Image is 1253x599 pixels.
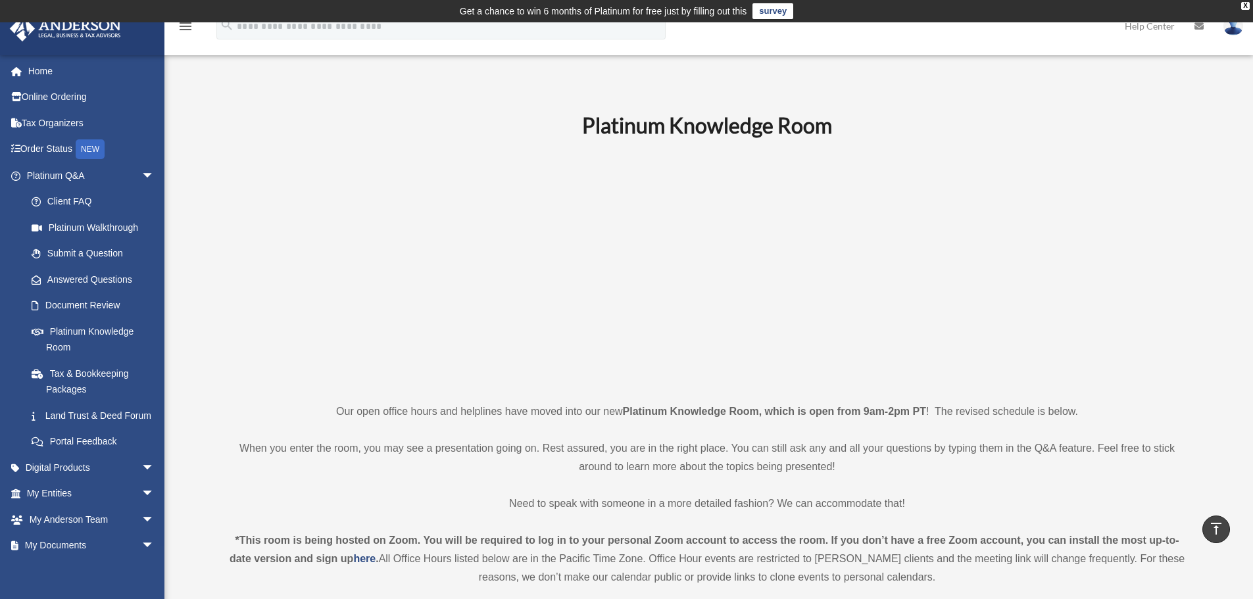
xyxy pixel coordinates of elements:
[18,293,174,319] a: Document Review
[226,439,1189,476] p: When you enter the room, you may see a presentation going on. Rest assured, you are in the right ...
[18,402,174,429] a: Land Trust & Deed Forum
[220,18,234,32] i: search
[141,162,168,189] span: arrow_drop_down
[9,481,174,507] a: My Entitiesarrow_drop_down
[376,553,378,564] strong: .
[752,3,793,19] a: survey
[18,189,174,215] a: Client FAQ
[9,110,174,136] a: Tax Organizers
[6,16,125,41] img: Anderson Advisors Platinum Portal
[178,23,193,34] a: menu
[510,156,904,378] iframe: 231110_Toby_KnowledgeRoom
[141,481,168,508] span: arrow_drop_down
[230,535,1179,564] strong: *This room is being hosted on Zoom. You will be required to log in to your personal Zoom account ...
[141,533,168,560] span: arrow_drop_down
[9,533,174,559] a: My Documentsarrow_drop_down
[18,429,174,455] a: Portal Feedback
[9,84,174,110] a: Online Ordering
[9,506,174,533] a: My Anderson Teamarrow_drop_down
[76,139,105,159] div: NEW
[178,18,193,34] i: menu
[460,3,747,19] div: Get a chance to win 6 months of Platinum for free just by filling out this
[141,454,168,481] span: arrow_drop_down
[1202,515,1230,543] a: vertical_align_top
[582,112,832,138] b: Platinum Knowledge Room
[1223,16,1243,36] img: User Pic
[9,162,174,189] a: Platinum Q&Aarrow_drop_down
[623,406,926,417] strong: Platinum Knowledge Room, which is open from 9am-2pm PT
[353,553,376,564] a: here
[9,454,174,481] a: Digital Productsarrow_drop_down
[18,241,174,267] a: Submit a Question
[18,318,168,360] a: Platinum Knowledge Room
[18,214,174,241] a: Platinum Walkthrough
[9,136,174,163] a: Order StatusNEW
[18,360,174,402] a: Tax & Bookkeeping Packages
[226,402,1189,421] p: Our open office hours and helplines have moved into our new ! The revised schedule is below.
[226,531,1189,587] div: All Office Hours listed below are in the Pacific Time Zone. Office Hour events are restricted to ...
[1208,521,1224,537] i: vertical_align_top
[226,494,1189,513] p: Need to speak with someone in a more detailed fashion? We can accommodate that!
[1241,2,1250,10] div: close
[141,506,168,533] span: arrow_drop_down
[18,266,174,293] a: Answered Questions
[9,58,174,84] a: Home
